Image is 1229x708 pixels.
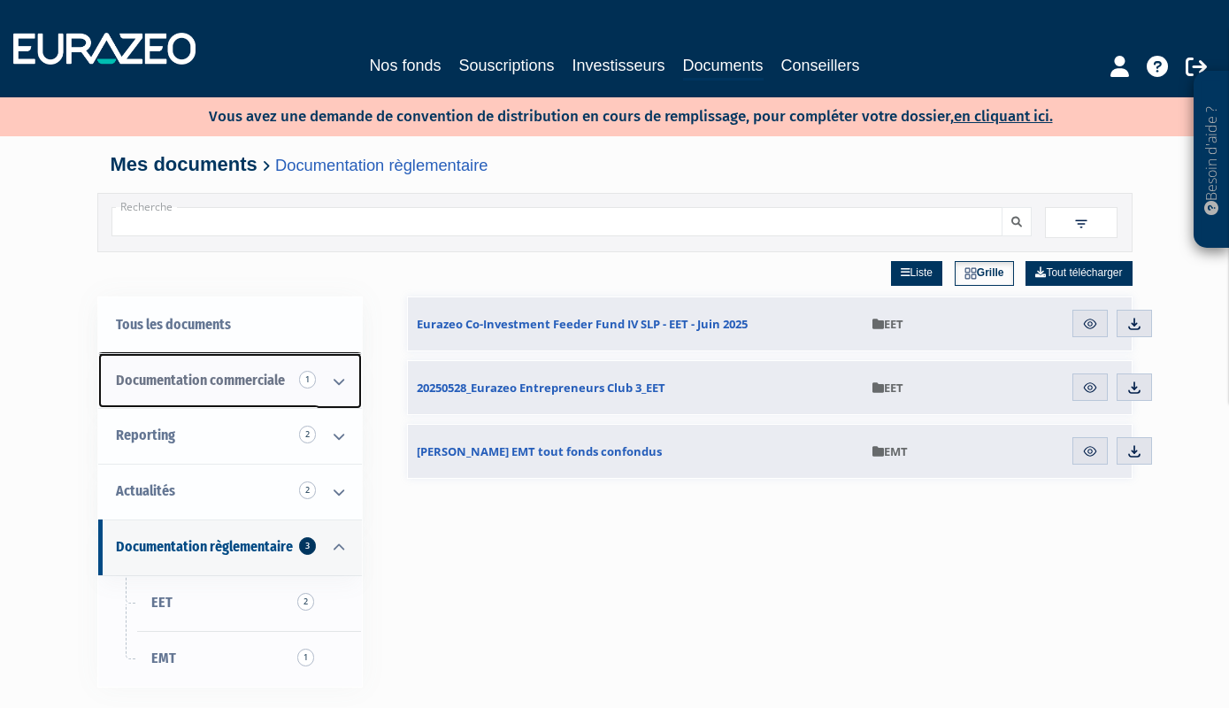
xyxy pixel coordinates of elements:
[157,102,1053,127] p: Vous avez une demande de convention de distribution en cours de remplissage, pour compléter votre...
[299,426,316,443] span: 2
[98,297,362,353] a: Tous les documents
[1126,443,1142,459] img: download.svg
[98,519,362,575] a: Documentation règlementaire 3
[954,107,1053,126] a: en cliquant ici.
[111,154,1119,175] h4: Mes documents
[408,361,864,414] a: 20250528_Eurazeo Entrepreneurs Club 3_EET
[955,261,1014,286] a: Grille
[1082,380,1098,396] img: eye.svg
[1126,316,1142,332] img: download.svg
[781,53,860,78] a: Conseillers
[417,443,662,459] span: [PERSON_NAME] EMT tout fonds confondus
[299,371,316,389] span: 1
[1082,443,1098,459] img: eye.svg
[458,53,554,78] a: Souscriptions
[1202,81,1222,240] p: Besoin d'aide ?
[299,481,316,499] span: 2
[98,464,362,519] a: Actualités 2
[297,593,314,611] span: 2
[116,538,293,555] span: Documentation règlementaire
[275,156,488,174] a: Documentation règlementaire
[116,427,175,443] span: Reporting
[1025,261,1132,286] a: Tout télécharger
[98,575,362,631] a: EET2
[299,537,316,555] span: 3
[1126,380,1142,396] img: download.svg
[116,372,285,389] span: Documentation commerciale
[98,631,362,687] a: EMT1
[683,53,764,81] a: Documents
[369,53,441,78] a: Nos fonds
[13,33,196,65] img: 1732889491-logotype_eurazeo_blanc_rvb.png
[872,443,908,459] span: EMT
[151,650,176,666] span: EMT
[151,594,173,611] span: EET
[964,267,977,280] img: grid.svg
[408,297,864,350] a: Eurazeo Co-Investment Feeder Fund IV SLP - EET - Juin 2025
[408,425,864,478] a: [PERSON_NAME] EMT tout fonds confondus
[297,649,314,666] span: 1
[891,261,942,286] a: Liste
[572,53,664,78] a: Investisseurs
[417,316,748,332] span: Eurazeo Co-Investment Feeder Fund IV SLP - EET - Juin 2025
[872,316,903,332] span: EET
[1082,316,1098,332] img: eye.svg
[1073,216,1089,232] img: filter.svg
[111,207,1003,236] input: Recherche
[98,353,362,409] a: Documentation commerciale 1
[417,380,665,396] span: 20250528_Eurazeo Entrepreneurs Club 3_EET
[98,408,362,464] a: Reporting 2
[872,380,903,396] span: EET
[116,482,175,499] span: Actualités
